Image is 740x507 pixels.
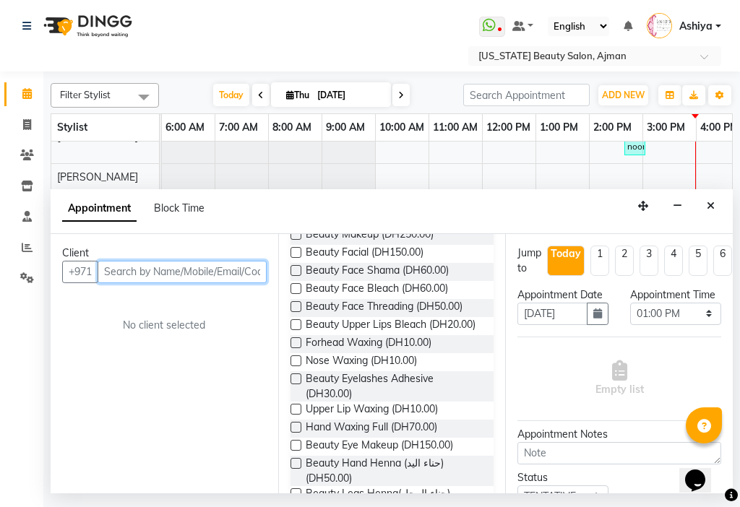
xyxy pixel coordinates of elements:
span: Beauty Face Shama (DH60.00) [306,263,449,281]
li: 4 [664,246,683,276]
a: 12:00 PM [483,117,534,138]
div: Status [517,470,608,485]
img: logo [37,6,136,46]
div: Today [551,246,581,261]
span: Beauty Upper Lips Bleach (DH20.00) [306,317,476,335]
a: 10:00 AM [376,117,428,138]
div: No client selected [97,318,232,333]
span: Nose Waxing (DH10.00) [306,353,417,371]
span: Ashiya [679,19,713,34]
li: 5 [689,246,707,276]
div: Appointment Date [517,287,608,303]
span: [PERSON_NAME] [57,170,138,183]
a: 3:00 PM [643,117,689,138]
span: Beauty Eyelashes Adhesive (DH30.00) [306,371,483,402]
li: 3 [640,246,658,276]
button: Close [700,195,721,217]
button: ADD NEW [598,85,648,105]
button: +971 [62,261,98,283]
span: Forhead Waxing (DH10.00) [306,335,431,353]
span: Stylist [57,121,87,134]
input: Search Appointment [463,84,590,106]
span: Filter Stylist [60,89,111,100]
a: 9:00 AM [322,117,369,138]
span: Thu [283,90,313,100]
span: Empty list [595,360,644,397]
span: ADD NEW [602,90,645,100]
input: 2025-09-04 [313,84,385,106]
a: 6:00 AM [162,117,208,138]
li: 2 [615,246,634,276]
a: 7:00 AM [215,117,262,138]
img: Ashiya [647,13,672,38]
input: yyyy-mm-dd [517,303,588,325]
div: Appointment Notes [517,427,721,442]
li: 6 [713,246,732,276]
div: Appointment Time [630,287,721,303]
span: Beauty Face Bleach (DH60.00) [306,281,448,299]
span: Beauty Hand Henna (حناء اليد) (DH50.00) [306,456,483,486]
span: Appointment [62,196,137,222]
span: Beauty Facial (DH150.00) [306,245,423,263]
div: Client [62,246,267,261]
span: Beauty Makeup (DH250.00) [306,227,434,245]
input: Search by Name/Mobile/Email/Code [98,261,267,283]
span: Beauty Face Threading (DH50.00) [306,299,462,317]
a: 1:00 PM [536,117,582,138]
a: 2:00 PM [590,117,635,138]
span: Today [213,84,249,106]
div: Jump to [517,246,541,276]
span: Hand Waxing Full (DH70.00) [306,420,437,438]
a: 11:00 AM [429,117,481,138]
span: Block Time [154,201,205,214]
span: Beauty Eye Makeup (DH150.00) [306,438,453,456]
li: 1 [590,246,609,276]
a: 8:00 AM [269,117,315,138]
span: Upper Lip Waxing (DH10.00) [306,402,438,420]
iframe: chat widget [679,449,726,493]
span: [PERSON_NAME] [57,130,138,143]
